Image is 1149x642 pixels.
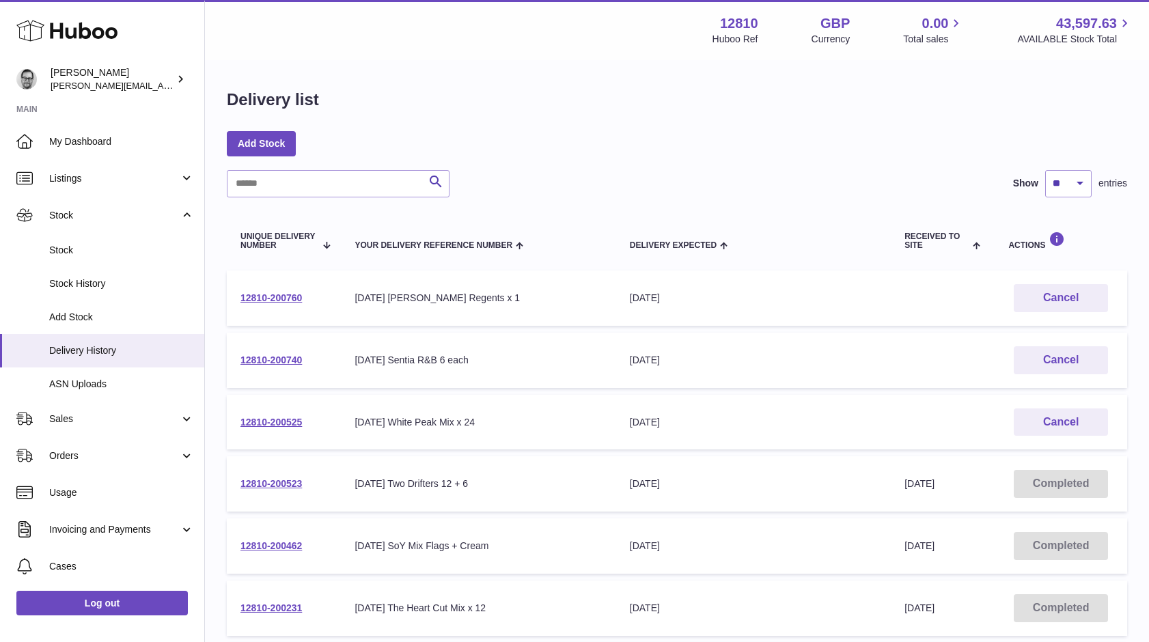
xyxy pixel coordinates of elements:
a: 12810-200760 [240,292,302,303]
label: Show [1013,177,1038,190]
span: Listings [49,172,180,185]
a: 12810-200525 [240,417,302,428]
span: 0.00 [922,14,949,33]
span: [PERSON_NAME][EMAIL_ADDRESS][DOMAIN_NAME] [51,80,274,91]
span: Stock History [49,277,194,290]
span: Cases [49,560,194,573]
div: [DATE] Sentia R&B 6 each [355,354,602,367]
a: 12810-200523 [240,478,302,489]
img: alex@digidistiller.com [16,69,37,89]
a: 0.00 Total sales [903,14,964,46]
span: Unique Delivery Number [240,232,316,250]
div: [DATE] [630,292,877,305]
span: Stock [49,244,194,257]
div: [DATE] [630,602,877,615]
span: Stock [49,209,180,222]
span: My Dashboard [49,135,194,148]
div: [DATE] White Peak Mix x 24 [355,416,602,429]
h1: Delivery list [227,89,319,111]
span: Add Stock [49,311,194,324]
button: Cancel [1014,346,1108,374]
div: [DATE] SoY Mix Flags + Cream [355,540,602,553]
strong: GBP [820,14,850,33]
span: [DATE] [904,602,935,613]
span: Your Delivery Reference Number [355,241,512,250]
a: Add Stock [227,131,296,156]
span: [DATE] [904,540,935,551]
span: Orders [49,449,180,462]
span: Total sales [903,33,964,46]
a: 43,597.63 AVAILABLE Stock Total [1017,14,1133,46]
span: ASN Uploads [49,378,194,391]
div: [DATE] [630,416,877,429]
a: 12810-200740 [240,354,302,365]
a: 12810-200462 [240,540,302,551]
button: Cancel [1014,408,1108,436]
div: [DATE] Two Drifters 12 + 6 [355,477,602,490]
div: [DATE] [630,354,877,367]
span: Usage [49,486,194,499]
a: Log out [16,591,188,615]
div: [PERSON_NAME] [51,66,174,92]
span: Invoicing and Payments [49,523,180,536]
button: Cancel [1014,284,1108,312]
div: [DATE] [630,540,877,553]
div: Actions [1008,232,1113,250]
span: entries [1098,177,1127,190]
span: [DATE] [904,478,935,489]
strong: 12810 [720,14,758,33]
span: 43,597.63 [1056,14,1117,33]
span: Delivery Expected [630,241,717,250]
div: Huboo Ref [712,33,758,46]
span: AVAILABLE Stock Total [1017,33,1133,46]
div: [DATE] The Heart Cut Mix x 12 [355,602,602,615]
div: Currency [812,33,850,46]
a: 12810-200231 [240,602,302,613]
span: Received to Site [904,232,969,250]
span: Sales [49,413,180,425]
div: [DATE] [630,477,877,490]
div: [DATE] [PERSON_NAME] Regents x 1 [355,292,602,305]
span: Delivery History [49,344,194,357]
